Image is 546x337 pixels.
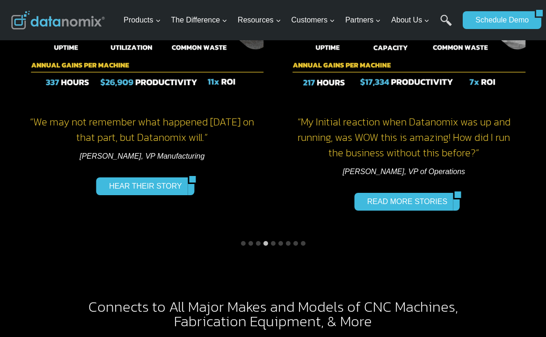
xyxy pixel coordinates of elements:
button: Go to slide 3 [256,241,261,246]
a: READ MORE STORIES [355,193,453,211]
button: Go to slide 6 [278,241,283,246]
a: Privacy Policy [127,209,158,215]
ul: Select a slide to show [11,240,535,247]
span: State/Region [203,116,239,124]
button: Go to slide 5 [271,241,276,246]
a: HEAR THEIR STORY [96,177,188,195]
span: Last Name [203,0,233,9]
span: Customers [291,14,335,26]
button: Go to slide 4 [263,241,268,246]
em: [PERSON_NAME], VP Manufacturing [80,152,204,160]
button: Go to slide 9 [301,241,306,246]
nav: Primary Navigation [120,5,458,36]
a: Search [440,15,452,36]
img: Datanomix [11,11,105,29]
span: Resources [238,14,281,26]
span: About Us [391,14,430,26]
h2: , Fabrication Equipment, & More [60,299,486,329]
button: Go to slide 2 [248,241,253,246]
a: Schedule Demo [463,11,535,29]
a: Terms [105,209,119,215]
h4: “We may not remember what happened [DATE] on that part, but Datanomix will.” [21,114,264,145]
span: Partners [345,14,381,26]
button: Go to slide 7 [286,241,291,246]
iframe: Popup CTA [5,171,155,332]
em: [PERSON_NAME], VP of Operations [342,168,465,176]
span: The Difference [171,14,227,26]
span: Phone number [203,39,245,47]
button: Go to slide 1 [241,241,246,246]
button: Go to slide 8 [293,241,298,246]
span: Products [124,14,160,26]
mark: Connects to All Major Makes and Models of CNC Machines [88,295,455,317]
h4: “My Initial reaction when Datanomix was up and running, was WOW this is amazing! How did I run th... [283,114,526,161]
